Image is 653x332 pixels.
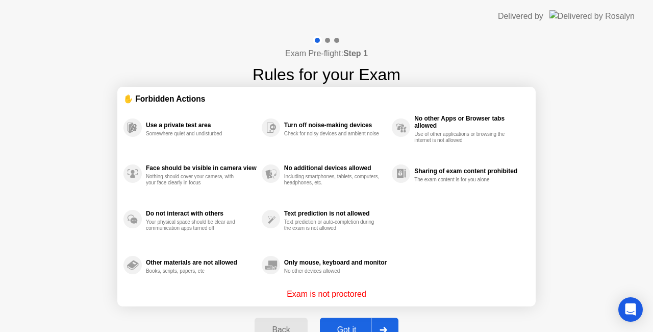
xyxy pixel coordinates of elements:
[146,210,257,217] div: Do not interact with others
[284,131,381,137] div: Check for noisy devices and ambient noise
[146,259,257,266] div: Other materials are not allowed
[498,10,543,22] div: Delivered by
[414,131,511,144] div: Use of other applications or browsing the internet is not allowed
[123,93,530,105] div: ✋ Forbidden Actions
[284,164,387,172] div: No additional devices allowed
[146,268,242,274] div: Books, scripts, papers, etc
[146,122,257,129] div: Use a private test area
[287,288,366,300] p: Exam is not proctored
[284,259,387,266] div: Only mouse, keyboard and monitor
[618,297,643,322] div: Open Intercom Messenger
[146,174,242,186] div: Nothing should cover your camera, with your face clearly in focus
[253,62,400,87] h1: Rules for your Exam
[414,177,511,183] div: The exam content is for you alone
[284,268,381,274] div: No other devices allowed
[284,174,381,186] div: Including smartphones, tablets, computers, headphones, etc.
[146,219,242,231] div: Your physical space should be clear and communication apps turned off
[414,115,524,129] div: No other Apps or Browser tabs allowed
[284,210,387,217] div: Text prediction is not allowed
[284,219,381,231] div: Text prediction or auto-completion during the exam is not allowed
[414,168,524,175] div: Sharing of exam content prohibited
[343,49,368,58] b: Step 1
[146,131,242,137] div: Somewhere quiet and undisturbed
[285,48,368,60] h4: Exam Pre-flight:
[284,122,387,129] div: Turn off noise-making devices
[146,164,257,172] div: Face should be visible in camera view
[549,10,635,22] img: Delivered by Rosalyn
